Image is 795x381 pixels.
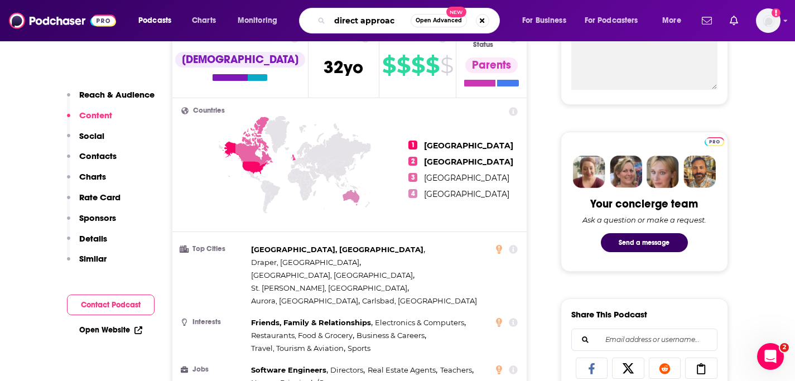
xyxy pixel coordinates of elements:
a: Share on Facebook [576,358,608,379]
button: open menu [577,12,654,30]
h3: Jobs [181,366,247,373]
span: , [251,316,373,329]
img: Sydney Profile [573,156,605,188]
p: Social [79,131,104,141]
span: Charts [192,13,216,28]
svg: Add a profile image [772,8,780,17]
span: 3 [408,173,417,182]
button: open menu [654,12,695,30]
button: Similar [67,253,107,274]
img: Podchaser Pro [705,137,724,146]
span: 1 [408,141,417,149]
span: , [375,316,466,329]
p: Content [79,110,112,120]
div: Search podcasts, credits, & more... [310,8,510,33]
div: Ask a question or make a request. [582,215,706,224]
div: [DEMOGRAPHIC_DATA] [175,52,305,67]
span: Monitoring [238,13,277,28]
span: For Podcasters [585,13,638,28]
img: Podchaser - Follow, Share and Rate Podcasts [9,10,116,31]
span: , [251,329,354,342]
h3: Top Cities [181,245,247,253]
span: [GEOGRAPHIC_DATA], [GEOGRAPHIC_DATA] [251,245,423,254]
span: More [662,13,681,28]
a: Share on Reddit [649,358,681,379]
span: , [251,364,328,377]
span: $ [426,56,439,74]
span: , [251,295,360,307]
button: Rate Card [67,192,121,213]
span: , [330,364,365,377]
span: , [251,282,409,295]
button: Send a message [601,233,688,252]
button: Content [67,110,112,131]
span: 32 yo [324,56,363,78]
span: 4 [408,189,417,198]
div: Search followers [571,329,717,351]
span: Sports [348,344,370,353]
h3: Interests [181,319,247,326]
input: Email address or username... [581,329,708,350]
button: Social [67,131,104,151]
iframe: Intercom live chat [757,343,784,370]
span: $ [382,56,396,74]
span: Teachers [440,365,472,374]
span: , [356,329,426,342]
img: User Profile [756,8,780,33]
h3: Share This Podcast [571,309,647,320]
span: Carlsbad, [GEOGRAPHIC_DATA] [362,296,477,305]
p: Sponsors [79,213,116,223]
span: Logged in as systemsteam [756,8,780,33]
span: Draper, [GEOGRAPHIC_DATA] [251,258,359,267]
button: Details [67,233,107,254]
button: Contacts [67,151,117,171]
span: [GEOGRAPHIC_DATA] [424,173,509,183]
span: Software Engineers [251,365,326,374]
span: [GEOGRAPHIC_DATA] [424,157,513,167]
button: open menu [230,12,292,30]
a: Charts [185,12,223,30]
span: Friends, Family & Relationships [251,318,371,327]
a: Open Website [79,325,142,335]
span: , [251,256,361,269]
span: , [368,364,437,377]
span: Business & Careers [356,331,425,340]
span: , [440,364,474,377]
p: Charts [79,171,106,182]
a: Pro website [705,136,724,146]
span: Real Estate Agents [368,365,436,374]
span: Directors [330,365,363,374]
p: Reach & Audience [79,89,155,100]
span: , [251,269,415,282]
span: , [251,342,345,355]
button: Charts [67,171,106,192]
span: $ [440,56,453,74]
p: Details [79,233,107,244]
button: open menu [131,12,186,30]
div: Your concierge team [590,197,698,211]
img: Jon Profile [683,156,716,188]
span: $ [411,56,425,74]
span: , [251,243,425,256]
a: Show notifications dropdown [697,11,716,30]
a: Copy Link [685,358,717,379]
span: [GEOGRAPHIC_DATA] [424,189,509,199]
span: Restaurants, Food & Grocery [251,331,353,340]
span: $ [397,56,410,74]
span: Parental Status [473,34,507,49]
img: Barbara Profile [610,156,642,188]
span: Electronics & Computers [375,318,464,327]
span: New [446,7,466,17]
span: St. [PERSON_NAME], [GEOGRAPHIC_DATA] [251,283,407,292]
a: Show notifications dropdown [725,11,743,30]
p: Contacts [79,151,117,161]
img: Jules Profile [647,156,679,188]
span: Travel, Tourism & Aviation [251,344,344,353]
a: Share on X/Twitter [612,358,644,379]
span: For Business [522,13,566,28]
span: [GEOGRAPHIC_DATA], [GEOGRAPHIC_DATA] [251,271,413,279]
p: Similar [79,253,107,264]
button: Sponsors [67,213,116,233]
span: Aurora, [GEOGRAPHIC_DATA] [251,296,358,305]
